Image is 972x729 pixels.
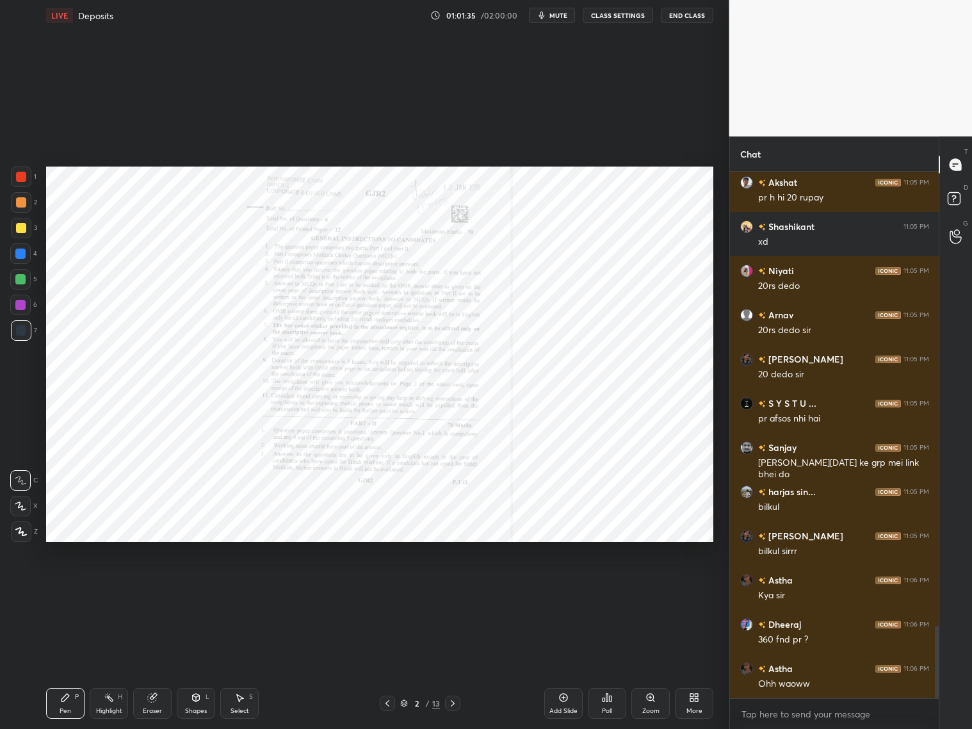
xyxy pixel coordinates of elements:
[766,264,794,277] h6: Niyati
[875,179,901,186] img: iconic-dark.1390631f.png
[963,218,968,228] p: G
[740,176,753,189] img: 37f755da3a2542d4805a2ae124e7aec5.jpg
[875,577,901,584] img: iconic-dark.1390631f.png
[740,397,753,410] img: f2d94adb272846f5b225aa3c0715d4ef.jpg
[78,10,113,22] h4: Deposits
[903,444,929,452] div: 11:05 PM
[758,678,929,691] div: Ohh waoww
[432,698,440,709] div: 13
[730,137,771,171] p: Chat
[602,708,612,714] div: Poll
[903,488,929,496] div: 11:05 PM
[185,708,207,714] div: Shapes
[11,320,37,341] div: 7
[766,485,816,498] h6: harjas sin...
[758,324,929,337] div: 20rs dedo sir
[758,368,929,381] div: 20 dedo sir
[758,622,766,629] img: no-rating-badge.077c3623.svg
[758,534,766,541] img: no-rating-badge.077c3623.svg
[758,413,929,425] div: pr afsos nhi hai
[766,397,816,410] h6: S Y S T U ...
[10,496,38,516] div: X
[758,357,766,364] img: no-rating-badge.077c3623.svg
[740,574,753,587] img: 90368c93da4f4983a5d6b0ddcb1b7e4d.jpg
[875,311,901,319] img: iconic-dark.1390631f.png
[740,309,753,322] img: default.png
[758,457,929,481] div: [PERSON_NAME][DATE] ke grp mei link bhej do
[740,486,753,498] img: acacf653443144f5bb45314273b4a1ff.jpg
[10,295,37,315] div: 6
[875,532,901,540] img: iconic-dark.1390631f.png
[11,521,38,542] div: Z
[549,708,578,714] div: Add Slide
[766,662,793,675] h6: Astha
[10,243,37,264] div: 4
[11,218,37,238] div: 3
[10,470,38,491] div: C
[758,589,929,602] div: Kya sir
[686,708,702,714] div: More
[903,179,929,186] div: 11:05 PM
[46,8,73,23] div: LIVE
[766,352,843,366] h6: [PERSON_NAME]
[642,708,660,714] div: Zoom
[758,313,766,320] img: no-rating-badge.077c3623.svg
[964,183,968,192] p: D
[740,662,753,675] img: 90368c93da4f4983a5d6b0ddcb1b7e4d.jpg
[875,444,901,452] img: iconic-dark.1390631f.png
[758,268,766,275] img: no-rating-badge.077c3623.svg
[426,700,430,707] div: /
[903,356,929,363] div: 11:05 PM
[903,665,929,673] div: 11:06 PM
[758,445,766,452] img: no-rating-badge.077c3623.svg
[758,224,766,231] img: no-rating-badge.077c3623.svg
[903,621,929,628] div: 11:06 PM
[758,578,766,585] img: no-rating-badge.077c3623.svg
[766,618,801,631] h6: Dheeraj
[249,694,253,700] div: S
[143,708,162,714] div: Eraser
[10,269,37,290] div: 5
[875,267,901,275] img: iconic-dark.1390631f.png
[875,665,901,673] img: iconic-dark.1390631f.png
[410,700,423,707] div: 2
[740,265,753,277] img: c0559d7685f5485c93f846ba3e5c5bff.jpg
[964,147,968,156] p: T
[758,192,929,204] div: pr h hi 20 rupay
[766,176,797,189] h6: Akshat
[758,280,929,293] div: 20rs dedo
[740,530,753,543] img: a358d6efd4b64471b9a414a6fa5ab202.jpg
[758,401,766,408] img: no-rating-badge.077c3623.svg
[758,501,929,514] div: bilkul
[583,8,653,23] button: CLASS SETTINGS
[766,308,793,322] h6: Arnav
[549,11,567,20] span: mute
[60,708,71,714] div: Pen
[758,545,929,558] div: bilkul sirrr
[740,441,753,454] img: 26c553a674e449728ac7224edc96bdc0.jpg
[75,694,79,700] div: P
[758,180,766,187] img: no-rating-badge.077c3623.svg
[96,708,122,714] div: Highlight
[118,694,122,700] div: H
[903,577,929,584] div: 11:06 PM
[740,353,753,366] img: a358d6efd4b64471b9a414a6fa5ab202.jpg
[766,220,814,233] h6: Shashikant
[875,621,901,628] img: iconic-dark.1390631f.png
[11,167,36,187] div: 1
[903,311,929,319] div: 11:05 PM
[758,236,929,249] div: xd
[875,356,901,363] img: iconic-dark.1390631f.png
[758,666,766,673] img: no-rating-badge.077c3623.svg
[903,532,929,540] div: 11:05 PM
[758,634,929,646] div: 360 fnd pr ?
[875,488,901,496] img: iconic-dark.1390631f.png
[730,172,939,698] div: grid
[11,192,37,213] div: 2
[903,400,929,407] div: 11:05 PM
[766,573,793,587] h6: Astha
[206,694,209,700] div: L
[766,529,843,543] h6: [PERSON_NAME]
[740,220,753,233] img: f1f78ec4a27f45a5a8a2fd0747818e8a.jpg
[766,441,797,454] h6: Sanjay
